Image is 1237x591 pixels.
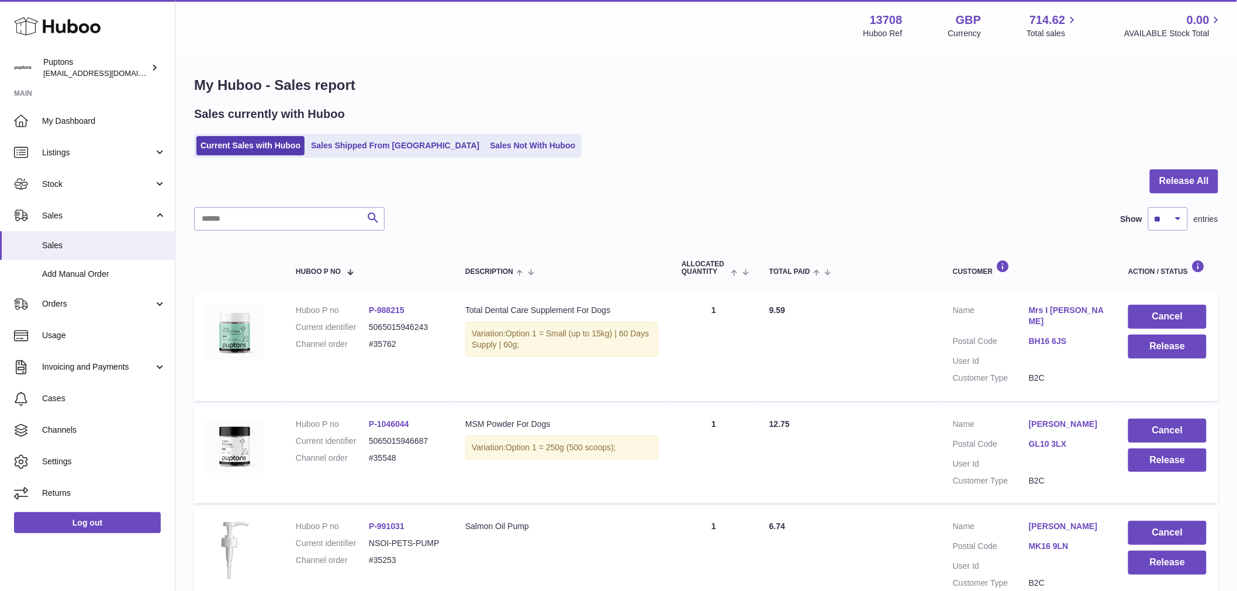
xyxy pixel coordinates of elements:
h1: My Huboo - Sales report [194,76,1218,95]
span: Invoicing and Payments [42,361,154,373]
a: P-1046044 [369,419,409,429]
span: 9.59 [769,305,785,315]
span: Usage [42,330,166,341]
button: Release All [1150,169,1218,193]
span: Option 1 = 250g (500 scoops); [506,443,616,452]
button: Release [1128,335,1207,359]
button: Release [1128,449,1207,472]
dt: Huboo P no [296,521,369,532]
a: Sales Shipped From [GEOGRAPHIC_DATA] [307,136,483,155]
dd: 5065015946243 [369,322,442,333]
dt: Customer Type [953,373,1029,384]
span: Description [465,268,513,276]
button: Cancel [1128,419,1207,443]
dt: Current identifier [296,436,369,447]
span: Huboo P no [296,268,341,276]
img: TotalPetsMSMPowderForDogs_ffb90623-83ef-4257-86e1-6a44a59590c6.jpg [206,419,264,474]
a: [PERSON_NAME] [1029,521,1105,532]
dt: Current identifier [296,322,369,333]
a: Mrs I [PERSON_NAME] [1029,305,1105,327]
a: Log out [14,512,161,533]
button: Cancel [1128,305,1207,329]
span: Listings [42,147,154,158]
span: Orders [42,298,154,310]
dt: User Id [953,356,1029,367]
dt: Huboo P no [296,305,369,316]
label: Show [1121,214,1142,225]
span: Total sales [1027,28,1079,39]
span: Add Manual Order [42,269,166,280]
div: Puptons [43,57,148,79]
span: 6.74 [769,522,785,531]
dd: #35548 [369,453,442,464]
div: Action / Status [1128,260,1207,276]
dd: #35253 [369,555,442,566]
strong: 13708 [870,12,903,28]
div: MSM Powder For Dogs [465,419,658,430]
span: Total paid [769,268,810,276]
div: Variation: [465,436,658,460]
dt: User Id [953,561,1029,572]
a: MK16 9LN [1029,541,1105,552]
span: Settings [42,456,166,467]
span: [EMAIL_ADDRESS][DOMAIN_NAME] [43,68,172,78]
div: Total Dental Care Supplement For Dogs [465,305,658,316]
span: 12.75 [769,419,790,429]
dt: Name [953,305,1029,330]
a: BH16 6JS [1029,336,1105,347]
a: P-988215 [369,305,405,315]
span: Stock [42,179,154,190]
dd: B2C [1029,578,1105,589]
dt: User Id [953,458,1029,470]
span: 714.62 [1029,12,1065,28]
span: ALLOCATED Quantity [682,260,728,276]
dt: Customer Type [953,578,1029,589]
a: GL10 3LX [1029,439,1105,450]
img: TotalDentalCarePowder120.jpg [206,305,264,360]
span: 0.00 [1187,12,1210,28]
a: Sales Not With Huboo [486,136,579,155]
dt: Postal Code [953,336,1029,350]
dt: Name [953,419,1029,433]
span: Sales [42,210,154,221]
a: [PERSON_NAME] [1029,419,1105,430]
strong: GBP [956,12,981,28]
td: 1 [670,293,758,401]
div: Huboo Ref [863,28,903,39]
dt: Postal Code [953,541,1029,555]
dd: 5065015946687 [369,436,442,447]
dd: NSOI-PETS-PUMP [369,538,442,549]
dt: Channel order [296,453,369,464]
span: Returns [42,488,166,499]
span: AVAILABLE Stock Total [1124,28,1223,39]
dd: B2C [1029,475,1105,486]
span: Cases [42,393,166,404]
dt: Current identifier [296,538,369,549]
span: Option 1 = Small (up to 15kg) | 60 Days Supply | 60g; [472,329,649,349]
div: Customer [953,260,1105,276]
dd: #35762 [369,339,442,350]
dt: Huboo P no [296,419,369,430]
div: Variation: [465,322,658,357]
dt: Postal Code [953,439,1029,453]
div: Currency [948,28,982,39]
a: 714.62 Total sales [1027,12,1079,39]
button: Release [1128,551,1207,575]
dt: Channel order [296,339,369,350]
img: 1718005438.jpg [206,521,264,579]
dt: Customer Type [953,475,1029,486]
dt: Channel order [296,555,369,566]
dt: Name [953,521,1029,535]
img: hello@puptons.com [14,59,32,77]
button: Cancel [1128,521,1207,545]
a: P-991031 [369,522,405,531]
span: Channels [42,425,166,436]
div: Salmon Oil Pump [465,521,658,532]
dd: B2C [1029,373,1105,384]
td: 1 [670,407,758,504]
h2: Sales currently with Huboo [194,106,345,122]
a: 0.00 AVAILABLE Stock Total [1124,12,1223,39]
a: Current Sales with Huboo [196,136,305,155]
span: Sales [42,240,166,251]
span: entries [1194,214,1218,225]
